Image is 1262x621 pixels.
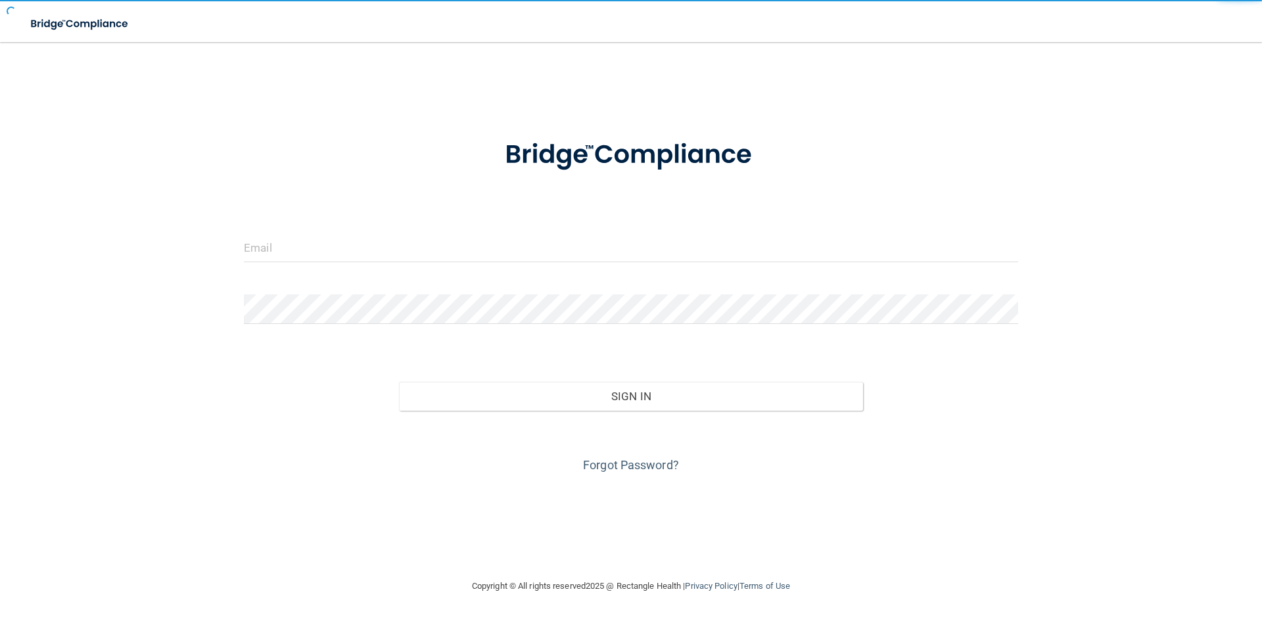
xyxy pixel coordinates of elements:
button: Sign In [399,382,864,411]
a: Privacy Policy [685,581,737,591]
img: bridge_compliance_login_screen.278c3ca4.svg [478,121,784,189]
div: Copyright © All rights reserved 2025 @ Rectangle Health | | [391,565,871,607]
a: Forgot Password? [583,458,679,472]
img: bridge_compliance_login_screen.278c3ca4.svg [20,11,141,37]
a: Terms of Use [739,581,790,591]
input: Email [244,233,1018,262]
